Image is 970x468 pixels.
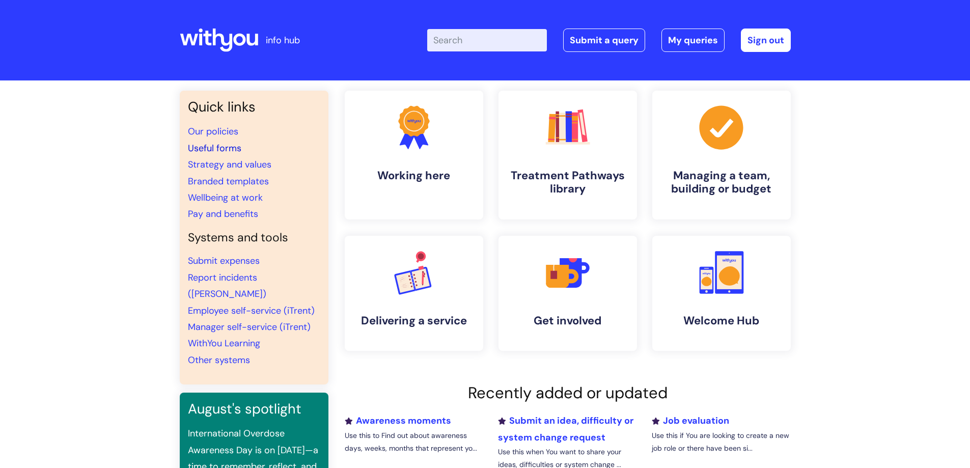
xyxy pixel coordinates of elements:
[188,337,260,349] a: WithYou Learning
[188,142,241,154] a: Useful forms
[660,169,783,196] h4: Managing a team, building or budget
[345,236,483,351] a: Delivering a service
[498,91,637,219] a: Treatment Pathways library
[741,29,791,52] a: Sign out
[427,29,547,51] input: Search
[188,158,271,171] a: Strategy and values
[345,429,483,455] p: Use this to Find out about awareness days, weeks, months that represent yo...
[345,91,483,219] a: Working here
[498,236,637,351] a: Get involved
[188,191,263,204] a: Wellbeing at work
[188,271,266,300] a: Report incidents ([PERSON_NAME])
[188,401,320,417] h3: August's spotlight
[188,208,258,220] a: Pay and benefits
[188,255,260,267] a: Submit expenses
[345,383,791,402] h2: Recently added or updated
[427,29,791,52] div: | -
[652,91,791,219] a: Managing a team, building or budget
[353,169,475,182] h4: Working here
[188,99,320,115] h3: Quick links
[345,415,451,427] a: Awareness moments
[652,236,791,351] a: Welcome Hub
[507,169,629,196] h4: Treatment Pathways library
[188,175,269,187] a: Branded templates
[188,125,238,137] a: Our policies
[652,415,729,427] a: Job evaluation
[507,314,629,327] h4: Get involved
[563,29,645,52] a: Submit a query
[661,29,725,52] a: My queries
[188,231,320,245] h4: Systems and tools
[498,415,633,443] a: Submit an idea, difficulty or system change request
[188,305,315,317] a: Employee self-service (iTrent)
[188,321,311,333] a: Manager self-service (iTrent)
[353,314,475,327] h4: Delivering a service
[188,354,250,366] a: Other systems
[660,314,783,327] h4: Welcome Hub
[652,429,790,455] p: Use this if You are looking to create a new job role or there have been si...
[266,32,300,48] p: info hub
